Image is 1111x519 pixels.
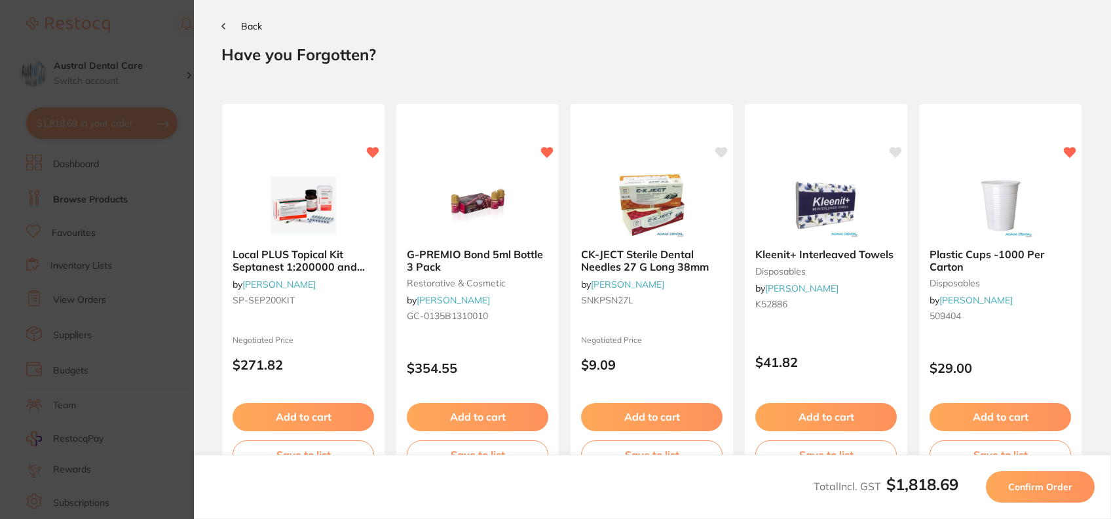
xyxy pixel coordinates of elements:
a: [PERSON_NAME] [417,294,490,306]
small: GC-0135B1310010 [407,311,548,321]
b: CK-JECT Sterile Dental Needles 27 G Long 38mm [581,248,723,273]
small: restorative & cosmetic [407,278,548,288]
img: G-PREMIO Bond 5ml Bottle 3 Pack [435,172,520,238]
small: 509404 [930,311,1071,321]
span: Back [241,20,262,32]
span: Total Incl. GST [814,480,958,493]
small: K52886 [755,299,897,309]
a: [PERSON_NAME] [591,279,664,290]
span: Confirm Order [1008,481,1072,493]
p: $9.09 [581,357,723,372]
button: Add to cart [581,403,723,431]
span: by [581,279,664,290]
button: Save to list [930,440,1071,469]
b: Local PLUS Topical Kit Septanest 1:200000 and Xylonor [233,248,374,273]
button: Save to list [755,440,897,469]
small: SNKPSN27L [581,295,723,305]
button: Save to list [233,440,374,469]
p: $29.00 [930,360,1071,375]
p: $354.55 [407,360,548,375]
button: Add to cart [755,403,897,431]
p: $41.82 [755,355,897,370]
button: Add to cart [407,403,548,431]
img: Local PLUS Topical Kit Septanest 1:200000 and Xylonor [261,172,346,238]
button: Back [221,21,262,31]
button: Save to list [407,440,548,469]
b: Plastic Cups -1000 Per Carton [930,248,1071,273]
small: disposables [755,266,897,277]
button: Save to list [581,440,723,469]
button: Confirm Order [986,471,1095,503]
img: Plastic Cups -1000 Per Carton [958,172,1043,238]
a: [PERSON_NAME] [242,279,316,290]
a: [PERSON_NAME] [765,282,838,294]
b: $1,818.69 [886,474,958,494]
span: by [930,294,1013,306]
p: $271.82 [233,357,374,372]
a: [PERSON_NAME] [939,294,1013,306]
small: disposables [930,278,1071,288]
img: Kleenit+ Interleaved Towels [783,172,869,238]
small: SP-SEP200KIT [233,295,374,305]
button: Add to cart [930,403,1071,431]
span: by [407,294,490,306]
b: Kleenit+ Interleaved Towels [755,248,897,260]
span: by [755,282,838,294]
h2: Have you Forgotten? [221,45,1083,64]
button: Add to cart [233,403,374,431]
small: Negotiated Price [233,336,374,345]
small: Negotiated Price [581,336,723,345]
img: CK-JECT Sterile Dental Needles 27 G Long 38mm [609,172,694,238]
span: by [233,279,316,290]
b: G-PREMIO Bond 5ml Bottle 3 Pack [407,248,548,273]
